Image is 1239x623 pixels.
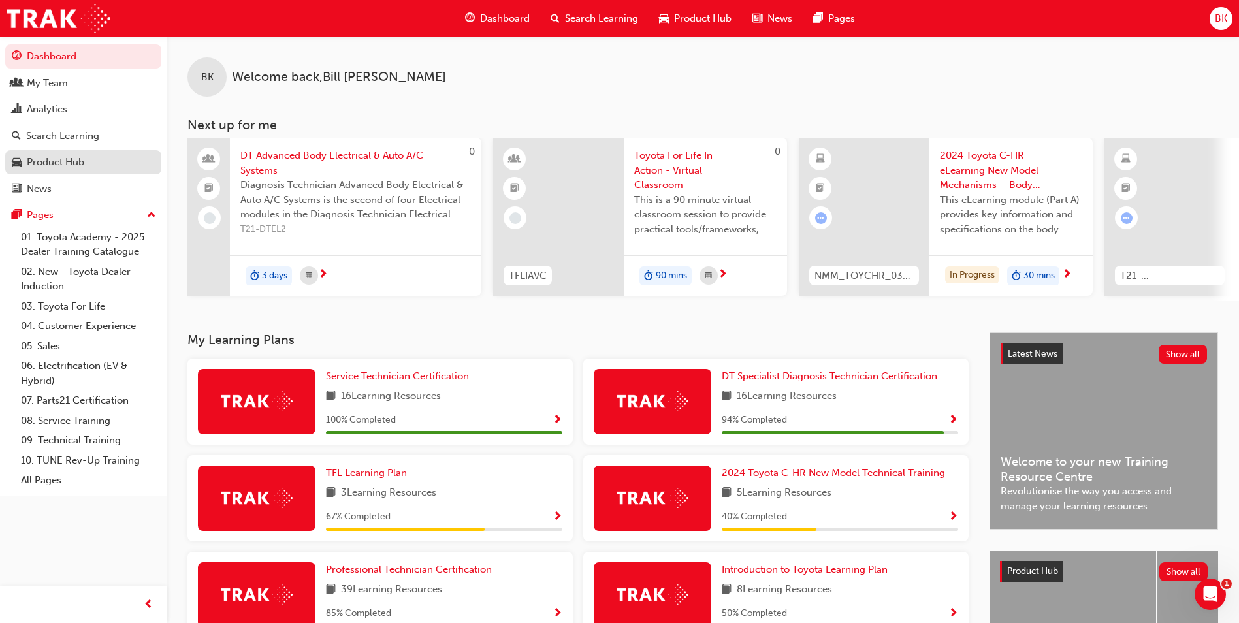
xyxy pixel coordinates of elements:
[803,5,865,32] a: pages-iconPages
[940,193,1082,237] span: This eLearning module (Part A) provides key information and specifications on the body electrical...
[948,605,958,622] button: Show Progress
[948,608,958,620] span: Show Progress
[16,336,161,357] a: 05. Sales
[617,488,688,508] img: Trak
[5,203,161,227] button: Pages
[553,509,562,525] button: Show Progress
[240,148,471,178] span: DT Advanced Body Electrical & Auto A/C Systems
[1221,579,1232,589] span: 1
[12,78,22,89] span: people-icon
[828,11,855,26] span: Pages
[1120,268,1219,283] span: T21-PTHV_HYBRID_PRE_READ
[5,97,161,121] a: Analytics
[16,470,161,490] a: All Pages
[16,430,161,451] a: 09. Technical Training
[1210,7,1232,30] button: BK
[510,151,519,168] span: learningResourceType_INSTRUCTOR_LED-icon
[737,485,831,502] span: 5 Learning Resources
[7,4,110,33] img: Trak
[1000,561,1208,582] a: Product HubShow all
[187,138,481,296] a: 0DT Advanced Body Electrical & Auto A/C SystemsDiagnosis Technician Advanced Body Electrical & Au...
[722,509,787,524] span: 40 % Completed
[326,389,336,405] span: book-icon
[1001,455,1207,484] span: Welcome to your new Training Resource Centre
[12,157,22,168] span: car-icon
[27,76,68,91] div: My Team
[27,208,54,223] div: Pages
[737,582,832,598] span: 8 Learning Resources
[813,10,823,27] span: pages-icon
[204,212,216,224] span: learningRecordVerb_NONE-icon
[221,391,293,411] img: Trak
[232,70,446,85] span: Welcome back , Bill [PERSON_NAME]
[816,180,825,197] span: booktick-icon
[16,356,161,391] a: 06. Electrification (EV & Hybrid)
[1062,269,1072,281] span: next-icon
[815,212,827,224] span: learningRecordVerb_ATTEMPT-icon
[12,51,22,63] span: guage-icon
[553,415,562,426] span: Show Progress
[814,268,914,283] span: NMM_TOYCHR_032024_MODULE_3
[737,389,837,405] span: 16 Learning Resources
[799,138,1093,296] a: NMM_TOYCHR_032024_MODULE_32024 Toyota C-HR eLearning New Model Mechanisms – Body Electrical – Par...
[167,118,1239,133] h3: Next up for me
[469,146,475,157] span: 0
[718,269,728,281] span: next-icon
[326,562,497,577] a: Professional Technician Certification
[5,177,161,201] a: News
[722,582,732,598] span: book-icon
[240,222,471,237] span: T21-DTEL2
[326,564,492,575] span: Professional Technician Certification
[341,485,436,502] span: 3 Learning Resources
[5,44,161,69] a: Dashboard
[221,584,293,605] img: Trak
[341,389,441,405] span: 16 Learning Resources
[326,467,407,479] span: TFL Learning Plan
[16,451,161,471] a: 10. TUNE Rev-Up Training
[318,269,328,281] span: next-icon
[240,178,471,222] span: Diagnosis Technician Advanced Body Electrical & Auto A/C Systems is the second of four Electrical...
[948,509,958,525] button: Show Progress
[634,148,777,193] span: Toyota For Life In Action - Virtual Classroom
[722,370,937,382] span: DT Specialist Diagnosis Technician Certification
[1012,268,1021,285] span: duration-icon
[649,5,742,32] a: car-iconProduct Hub
[1001,343,1207,364] a: Latest NewsShow all
[722,467,945,479] span: 2024 Toyota C-HR New Model Technical Training
[816,151,825,168] span: learningResourceType_ELEARNING-icon
[565,11,638,26] span: Search Learning
[204,151,214,168] span: people-icon
[465,10,475,27] span: guage-icon
[12,184,22,195] span: news-icon
[1159,345,1208,364] button: Show all
[326,370,469,382] span: Service Technician Certification
[1008,348,1057,359] span: Latest News
[326,413,396,428] span: 100 % Completed
[775,146,780,157] span: 0
[16,262,161,296] a: 02. New - Toyota Dealer Induction
[306,268,312,284] span: calendar-icon
[940,148,1082,193] span: 2024 Toyota C-HR eLearning New Model Mechanisms – Body Electrical – Part A (Module 3)
[250,268,259,285] span: duration-icon
[948,415,958,426] span: Show Progress
[455,5,540,32] a: guage-iconDashboard
[16,391,161,411] a: 07. Parts21 Certification
[656,268,687,283] span: 90 mins
[551,10,560,27] span: search-icon
[752,10,762,27] span: news-icon
[634,193,777,237] span: This is a 90 minute virtual classroom session to provide practical tools/frameworks, behaviours a...
[221,488,293,508] img: Trak
[5,42,161,203] button: DashboardMy TeamAnalyticsSearch LearningProduct HubNews
[659,10,669,27] span: car-icon
[5,124,161,148] a: Search Learning
[1195,579,1226,610] iframe: Intercom live chat
[204,180,214,197] span: booktick-icon
[12,131,21,142] span: search-icon
[12,104,22,116] span: chart-icon
[5,150,161,174] a: Product Hub
[187,332,969,347] h3: My Learning Plans
[326,485,336,502] span: book-icon
[326,606,391,621] span: 85 % Completed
